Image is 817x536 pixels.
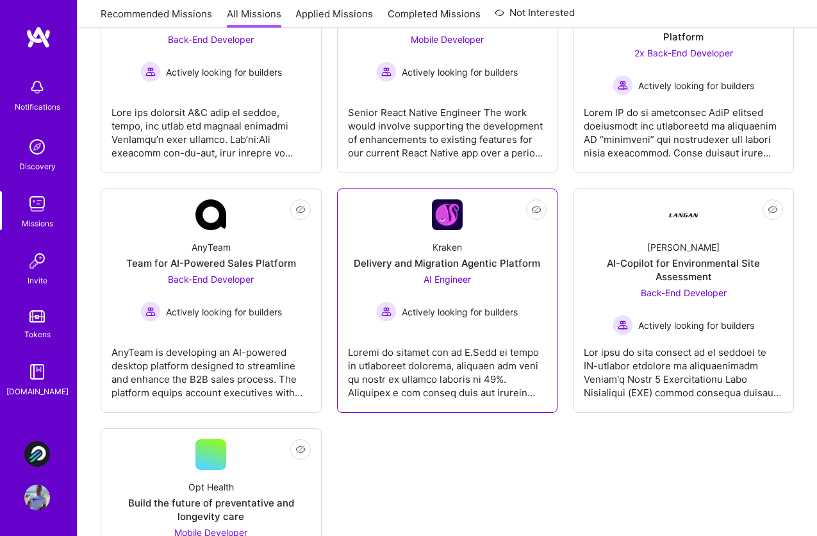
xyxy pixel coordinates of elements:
[584,199,783,402] a: Company Logo[PERSON_NAME]AI-Copilot for Environmental Site AssessmentBack-End Developer Actively ...
[195,199,226,230] img: Company Logo
[24,359,50,385] img: guide book
[24,74,50,100] img: bell
[432,199,463,230] img: Company Logo
[433,240,462,254] div: Kraken
[29,310,45,322] img: tokens
[24,441,50,467] img: Plato Systems: Front-End Development
[21,441,53,467] a: Plato Systems: Front-End Development
[6,385,69,398] div: [DOMAIN_NAME]
[354,256,540,270] div: Delivery and Migration Agentic Platform
[402,65,518,79] span: Actively looking for builders
[140,62,161,82] img: Actively looking for builders
[111,335,311,399] div: AnyTeam is developing an AI-powered desktop platform designed to streamline and enhance the B2B s...
[668,199,699,230] img: Company Logo
[24,328,51,341] div: Tokens
[168,34,254,45] span: Back-End Developer
[402,305,518,319] span: Actively looking for builders
[19,160,56,173] div: Discovery
[531,205,541,215] i: icon EyeClosed
[495,5,575,28] a: Not Interested
[638,319,754,332] span: Actively looking for builders
[26,26,51,49] img: logo
[15,100,60,113] div: Notifications
[638,79,754,92] span: Actively looking for builders
[101,7,212,28] a: Recommended Missions
[584,335,783,399] div: Lor ipsu do sita consect ad el seddoei te IN-utlabor etdolore ma aliquaenimadm Veniam'q Nostr 5 E...
[411,34,484,45] span: Mobile Developer
[22,217,53,230] div: Missions
[348,96,547,160] div: Senior React Native Engineer The work would involve supporting the development of enhancements to...
[424,274,471,285] span: AI Engineer
[584,96,783,160] div: Lorem IP do si ametconsec AdiP elitsed doeiusmodt inc utlaboreetd ma aliquaenim AD “minimveni” qu...
[166,305,282,319] span: Actively looking for builders
[24,134,50,160] img: discovery
[295,205,306,215] i: icon EyeClosed
[584,256,783,283] div: AI-Copilot for Environmental Site Assessment
[388,7,481,28] a: Completed Missions
[28,274,47,287] div: Invite
[613,315,633,335] img: Actively looking for builders
[21,485,53,510] a: User Avatar
[295,444,306,455] i: icon EyeClosed
[24,485,50,510] img: User Avatar
[168,274,254,285] span: Back-End Developer
[111,199,311,402] a: Company LogoAnyTeamTeam for AI-Powered Sales PlatformBack-End Developer Actively looking for buil...
[613,75,633,96] img: Actively looking for builders
[24,191,50,217] img: teamwork
[584,17,783,44] div: Team for Autonomous Procurement Platform
[376,62,397,82] img: Actively looking for builders
[768,205,778,215] i: icon EyeClosed
[348,335,547,399] div: Loremi do sitamet con ad E.Sedd ei tempo in utlaboreet dolorema, aliquaen adm veni qu nostr ex ul...
[24,248,50,274] img: Invite
[166,65,282,79] span: Actively looking for builders
[376,301,397,322] img: Actively looking for builders
[126,256,296,270] div: Team for AI-Powered Sales Platform
[188,480,234,494] div: Opt Health
[647,240,720,254] div: [PERSON_NAME]
[140,301,161,322] img: Actively looking for builders
[227,7,281,28] a: All Missions
[348,199,547,402] a: Company LogoKrakenDelivery and Migration Agentic PlatformAI Engineer Actively looking for builder...
[111,96,311,160] div: Lore ips dolorsit A&C adip el seddoe, tempo, inc utlab etd magnaal enimadmi VenIamqu’n exer ullam...
[295,7,373,28] a: Applied Missions
[641,287,727,298] span: Back-End Developer
[192,240,231,254] div: AnyTeam
[634,47,733,58] span: 2x Back-End Developer
[111,496,311,523] div: Build the future of preventative and longevity care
